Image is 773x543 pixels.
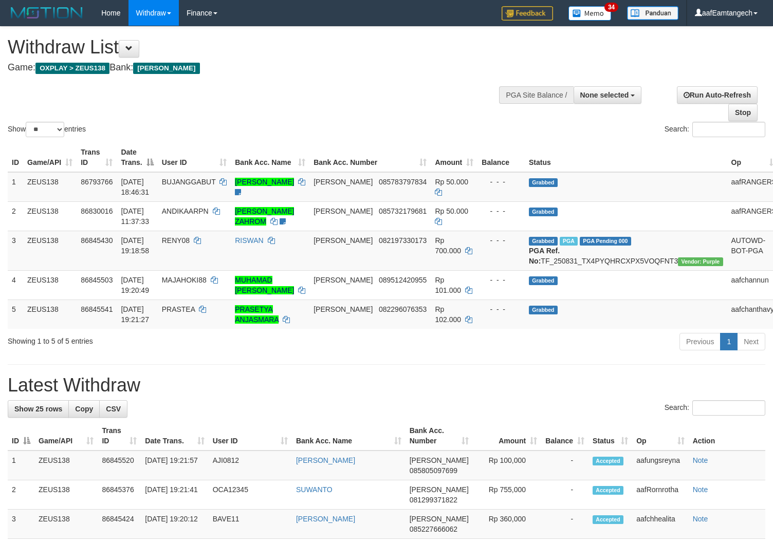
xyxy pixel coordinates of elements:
[34,451,98,480] td: ZEUS138
[121,305,149,324] span: [DATE] 19:21:27
[410,525,457,533] span: Copy 085227666062 to clipboard
[541,480,588,510] td: -
[209,480,292,510] td: OCA12345
[679,333,721,350] a: Previous
[34,421,98,451] th: Game/API: activate to sort column ascending
[525,143,727,172] th: Status
[379,236,427,245] span: Copy 082197330173 to clipboard
[632,480,688,510] td: aafRornrotha
[529,306,558,314] span: Grabbed
[593,515,623,524] span: Accepted
[410,496,457,504] span: Copy 081299371822 to clipboard
[8,37,505,58] h1: Withdraw List
[106,405,121,413] span: CSV
[23,172,77,202] td: ZEUS138
[68,400,100,418] a: Copy
[541,451,588,480] td: -
[296,515,355,523] a: [PERSON_NAME]
[292,421,406,451] th: Bank Acc. Name: activate to sort column ascending
[8,400,69,418] a: Show 25 rows
[158,143,231,172] th: User ID: activate to sort column ascending
[75,405,93,413] span: Copy
[98,421,141,451] th: Trans ID: activate to sort column ascending
[627,6,678,20] img: panduan.png
[379,207,427,215] span: Copy 085732179681 to clipboard
[632,451,688,480] td: aafungsreyna
[314,178,373,186] span: [PERSON_NAME]
[665,122,765,137] label: Search:
[525,231,727,270] td: TF_250831_TX4PYQHRCXPX5VOQFNT3
[8,201,23,231] td: 2
[406,421,473,451] th: Bank Acc. Number: activate to sort column ascending
[14,405,62,413] span: Show 25 rows
[8,143,23,172] th: ID
[235,305,279,324] a: PRASETYA ANJASMARA
[435,236,461,255] span: Rp 700.000
[693,515,708,523] a: Note
[482,206,521,216] div: - - -
[693,485,708,494] a: Note
[8,231,23,270] td: 3
[81,178,113,186] span: 86793766
[314,236,373,245] span: [PERSON_NAME]
[98,510,141,539] td: 86845424
[8,332,315,346] div: Showing 1 to 5 of 5 entries
[574,86,642,104] button: None selected
[209,421,292,451] th: User ID: activate to sort column ascending
[8,375,765,396] h1: Latest Withdraw
[117,143,157,172] th: Date Trans.: activate to sort column descending
[81,276,113,284] span: 86845503
[23,299,77,329] td: ZEUS138
[720,333,738,350] a: 1
[410,515,469,523] span: [PERSON_NAME]
[209,451,292,480] td: AJI0812
[678,257,723,266] span: Vendor URL: https://trx4.1velocity.biz
[665,400,765,416] label: Search:
[8,270,23,299] td: 4
[588,421,632,451] th: Status: activate to sort column ascending
[162,305,195,313] span: PRASTEA
[410,456,469,464] span: [PERSON_NAME]
[632,421,688,451] th: Op: activate to sort column ascending
[482,235,521,246] div: - - -
[728,104,758,121] a: Stop
[8,5,86,21] img: MOTION_logo.png
[98,480,141,510] td: 86845376
[568,6,612,21] img: Button%20Memo.svg
[692,400,765,416] input: Search:
[410,466,457,475] span: Copy 085805097699 to clipboard
[541,510,588,539] td: -
[529,178,558,187] span: Grabbed
[435,276,461,294] span: Rp 101.000
[8,421,34,451] th: ID: activate to sort column descending
[121,207,149,226] span: [DATE] 11:37:33
[482,177,521,187] div: - - -
[209,510,292,539] td: BAVE11
[529,247,560,265] b: PGA Ref. No:
[314,207,373,215] span: [PERSON_NAME]
[8,480,34,510] td: 2
[477,143,525,172] th: Balance
[162,236,190,245] span: RENY08
[689,421,765,451] th: Action
[482,304,521,314] div: - - -
[81,305,113,313] span: 86845541
[235,236,263,245] a: RISWAN
[604,3,618,12] span: 34
[8,172,23,202] td: 1
[580,237,631,246] span: PGA Pending
[8,510,34,539] td: 3
[379,178,427,186] span: Copy 085783797834 to clipboard
[435,178,468,186] span: Rp 50.000
[121,236,149,255] span: [DATE] 19:18:58
[162,276,207,284] span: MAJAHOKI88
[499,86,573,104] div: PGA Site Balance /
[26,122,64,137] select: Showentries
[379,305,427,313] span: Copy 082296076353 to clipboard
[141,421,208,451] th: Date Trans.: activate to sort column ascending
[435,305,461,324] span: Rp 102.000
[99,400,127,418] a: CSV
[677,86,758,104] a: Run Auto-Refresh
[529,208,558,216] span: Grabbed
[473,421,541,451] th: Amount: activate to sort column ascending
